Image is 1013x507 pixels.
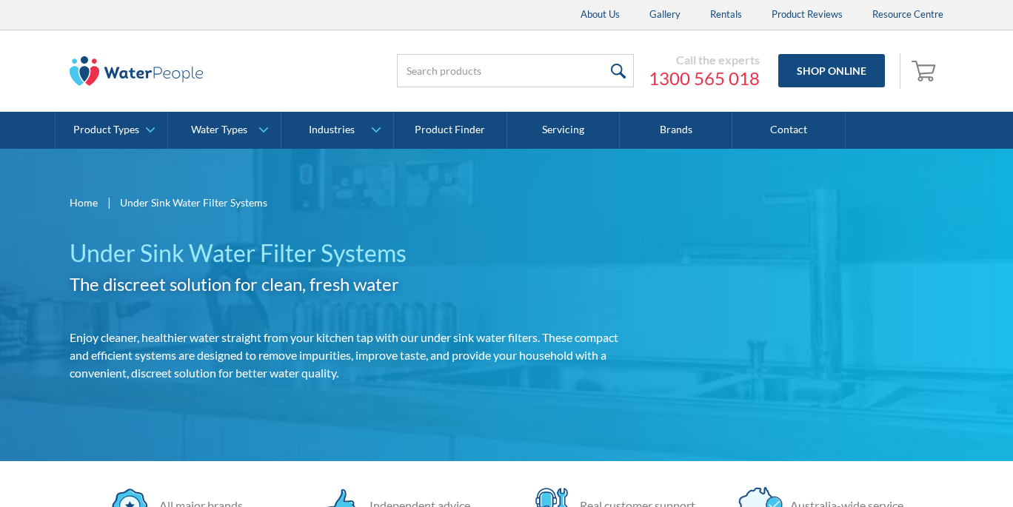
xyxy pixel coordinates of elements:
[120,195,267,210] div: Under Sink Water Filter Systems
[70,271,638,298] h2: The discreet solution for clean, fresh water
[70,235,638,271] h1: Under Sink Water Filter Systems
[778,54,885,87] a: Shop Online
[507,112,620,149] a: Servicing
[70,329,638,382] p: Enjoy cleaner, healthier water straight from your kitchen tap with our under sink water filters. ...
[281,112,393,149] a: Industries
[912,58,940,82] img: shopping cart
[309,124,355,136] div: Industries
[394,112,506,149] a: Product Finder
[70,195,98,210] a: Home
[168,112,280,149] a: Water Types
[865,433,1013,507] iframe: podium webchat widget bubble
[620,112,732,149] a: Brands
[73,124,139,136] div: Product Types
[649,53,760,67] div: Call the experts
[732,112,845,149] a: Contact
[191,124,247,136] div: Water Types
[56,112,167,149] a: Product Types
[908,53,943,89] a: Open cart
[397,54,634,87] input: Search products
[70,56,203,86] img: The Water People
[649,67,760,90] a: 1300 565 018
[105,193,113,211] div: |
